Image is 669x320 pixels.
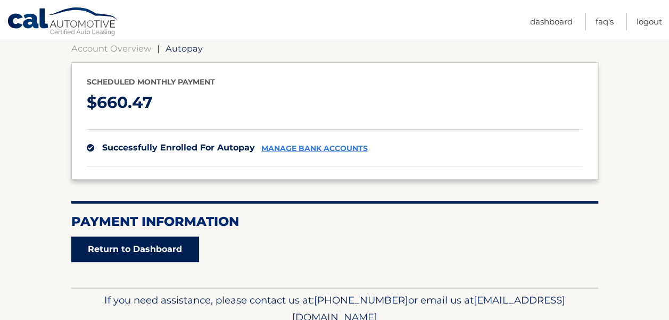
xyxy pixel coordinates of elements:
span: Autopay [166,43,203,54]
img: check.svg [87,144,94,151]
a: manage bank accounts [261,144,368,153]
a: FAQ's [596,13,614,30]
a: Dashboard [530,13,573,30]
span: [PHONE_NUMBER] [314,294,408,306]
a: Logout [637,13,662,30]
p: Scheduled monthly payment [87,75,583,89]
a: Account Overview [71,43,151,54]
a: Cal Automotive [7,7,119,38]
h2: Payment Information [71,214,598,230]
span: 660.47 [97,92,153,112]
a: Return to Dashboard [71,237,199,262]
span: | [157,43,160,54]
span: successfully enrolled for autopay [102,142,255,153]
p: $ [87,89,583,117]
